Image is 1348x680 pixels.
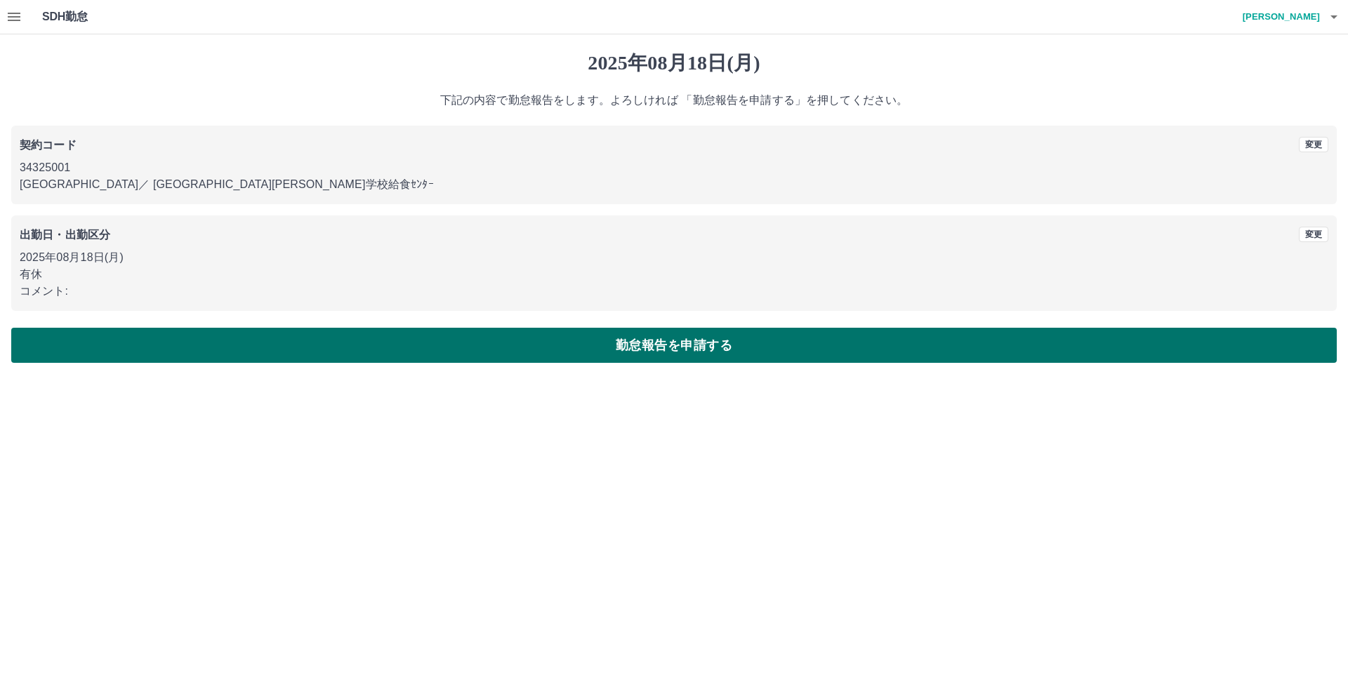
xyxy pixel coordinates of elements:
p: [GEOGRAPHIC_DATA] ／ [GEOGRAPHIC_DATA][PERSON_NAME]学校給食ｾﾝﾀｰ [20,176,1328,193]
button: 変更 [1299,227,1328,242]
p: コメント: [20,283,1328,300]
b: 出勤日・出勤区分 [20,229,110,241]
p: 34325001 [20,159,1328,176]
p: 有休 [20,266,1328,283]
b: 契約コード [20,139,77,151]
button: 勤怠報告を申請する [11,328,1337,363]
h1: 2025年08月18日(月) [11,51,1337,75]
button: 変更 [1299,137,1328,152]
p: 下記の内容で勤怠報告をします。よろしければ 「勤怠報告を申請する」を押してください。 [11,92,1337,109]
p: 2025年08月18日(月) [20,249,1328,266]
